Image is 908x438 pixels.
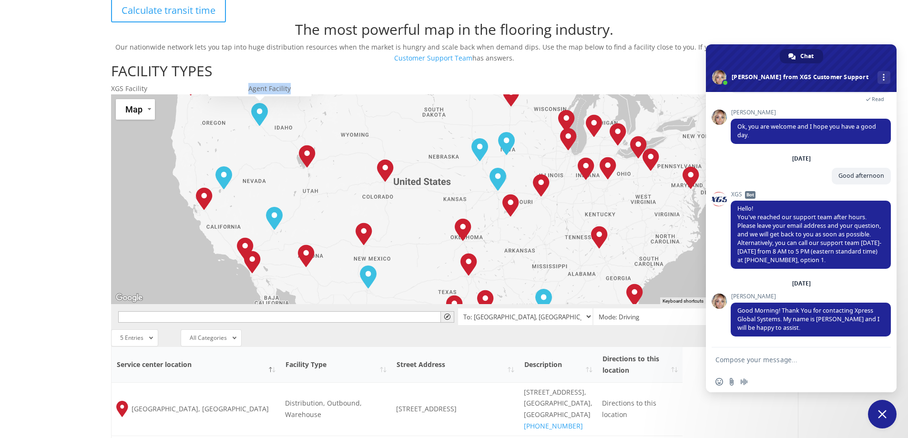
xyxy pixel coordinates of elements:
div: San Diego, CA [240,247,265,277]
span: All Categories [190,334,227,342]
div: New Orleans, LA [531,285,556,316]
span: Directions to this location [602,398,656,419]
div: Oklahoma City, OK [451,214,475,245]
div: Omaha, NE [468,134,492,165]
button: Keyboard shortcuts [663,298,704,305]
div: Cleveland, OH [626,132,651,163]
span: Good Morning! Thank You for contacting Xpress Global Systems. My name is [PERSON_NAME] and I will... [737,306,879,332]
span: Good afternoon [838,172,884,180]
div: Des Moines, IA [494,128,519,159]
span: Bot [745,191,755,199]
div: St. Louis, MO [529,170,553,201]
span: Hello! You've reached our support team after hours. Please leave your email address and your ques... [737,204,881,264]
span: Distribution, Outbound, Warehouse [285,398,362,419]
a: [PHONE_NUMBER] [524,421,583,430]
span: Street Address [397,360,445,369]
div: Tracy, CA [192,183,216,214]
h1: FACILITY TYPES [111,64,797,83]
div: Portland, OR [179,69,203,100]
div: Boise, ID [247,99,272,130]
h1: The most powerful map in the flooring industry. [111,22,797,41]
div: Las Vegas, NV [262,203,286,234]
div: San Antonio, TX [442,291,467,322]
img: Google [113,292,145,304]
span:  [444,314,450,320]
img: xgs-icon-map-pin-red.svg [116,401,128,417]
div: Detroit, MI [606,119,630,150]
span: Map [125,104,143,114]
p: XGS Facility [111,83,248,94]
div: Reno, NV [212,163,236,193]
span: Service center location [117,360,192,369]
span: Read [872,96,884,102]
a: Open this area in Google Maps (opens a new window) [113,292,145,304]
th: Directions to this location: activate to sort column ascending [597,347,683,382]
div: More channels [877,71,890,84]
span: 5 Entries [120,334,143,342]
span: [PERSON_NAME] [731,293,891,300]
th: Street Address: activate to sort column ascending [391,347,519,382]
div: Albuquerque, NM [352,219,376,249]
div: Springfield, MO [499,190,523,221]
div: Dallas, TX [457,249,481,280]
p: Our nationwide network lets you tap into huge distribution resources when the market is hungry an... [111,41,797,64]
div: Indianapolis, IN [574,153,598,184]
div: Grand Rapids, MI [582,111,606,141]
span: [STREET_ADDRESS] [396,404,457,413]
div: Houston, TX [473,286,498,316]
div: Minneapolis, MN [499,80,523,111]
div: Baltimore, MD [679,163,703,193]
div: Salt Lake City, UT [295,141,319,172]
div: Chat [780,49,823,63]
div: Tunnel Hill, GA [587,222,612,253]
div: Kansas City, MO [486,164,510,194]
span: [PERSON_NAME] [731,109,891,116]
button:  [440,311,454,323]
div: Dayton, OH [596,153,620,183]
textarea: Compose your message... [715,356,866,364]
span: Insert an emoji [715,378,723,386]
span: Directions to this location [602,354,659,375]
th: Service center location : activate to sort column descending [112,347,280,382]
span: Send a file [728,378,735,386]
th: Description : activate to sort column ascending [519,347,597,382]
span: [GEOGRAPHIC_DATA], [GEOGRAPHIC_DATA] [132,403,269,415]
p: [STREET_ADDRESS], [GEOGRAPHIC_DATA], [GEOGRAPHIC_DATA] [524,387,592,432]
div: Phoenix, AZ [294,241,318,271]
div: Jacksonville, FL [622,280,647,310]
span: XGS [731,191,891,198]
p: Agent Facility [248,83,386,94]
span: Chat [800,49,814,63]
button: Change map style [116,99,155,120]
div: El Paso, TX [356,262,380,292]
div: Chicago, IL [556,124,581,154]
div: [DATE] [792,156,811,162]
span: Facility Type [286,360,326,369]
span: Ok, you are welcome and I hope you have a good day. [737,122,876,139]
div: Milwaukee, WI [554,106,579,136]
span: Description [524,360,562,369]
th: Facility Type : activate to sort column ascending [280,347,391,382]
div: Pittsburgh, PA [639,144,663,175]
div: Elizabeth, NJ [705,142,729,173]
div: Denver, CO [373,155,398,186]
div: Chino, CA [233,234,257,264]
div: Close chat [868,400,897,428]
div: [DATE] [792,281,811,286]
span: Audio message [740,378,748,386]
